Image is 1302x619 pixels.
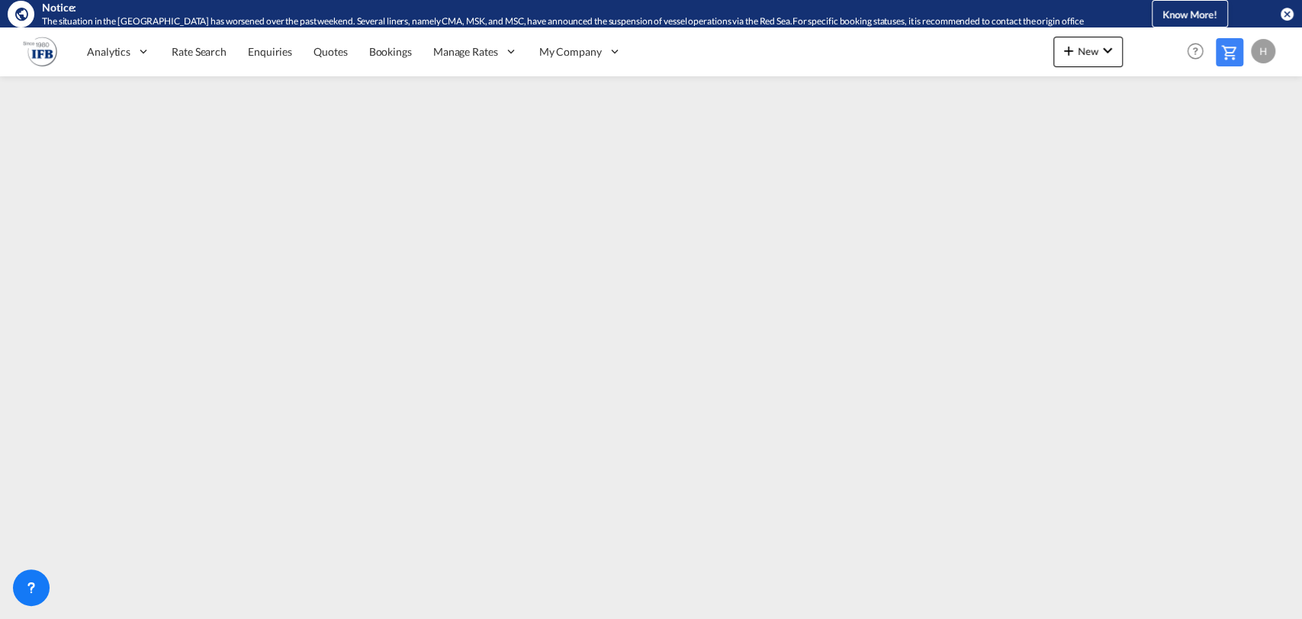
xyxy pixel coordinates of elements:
[313,45,347,58] span: Quotes
[1251,39,1275,63] div: H
[1162,8,1217,21] span: Know More!
[237,27,303,76] a: Enquiries
[1059,41,1078,60] md-icon: icon-plus 400-fg
[1182,38,1216,66] div: Help
[1053,37,1123,67] button: icon-plus 400-fgNewicon-chevron-down
[303,27,358,76] a: Quotes
[433,44,498,60] span: Manage Rates
[14,6,29,21] md-icon: icon-earth
[161,27,237,76] a: Rate Search
[1059,45,1117,57] span: New
[369,45,412,58] span: Bookings
[248,45,292,58] span: Enquiries
[423,27,529,76] div: Manage Rates
[172,45,227,58] span: Rate Search
[1279,6,1294,21] button: icon-close-circle
[529,27,632,76] div: My Company
[539,44,602,60] span: My Company
[76,27,161,76] div: Analytics
[87,44,130,60] span: Analytics
[358,27,423,76] a: Bookings
[1182,38,1208,64] span: Help
[42,15,1101,28] div: The situation in the Red Sea has worsened over the past weekend. Several liners, namely CMA, MSK,...
[1098,41,1117,60] md-icon: icon-chevron-down
[23,34,57,69] img: b628ab10256c11eeb52753acbc15d091.png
